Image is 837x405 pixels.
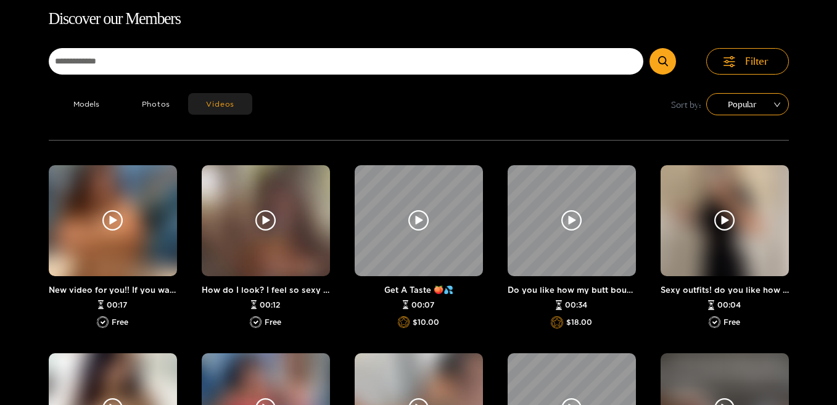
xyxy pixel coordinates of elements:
[49,93,124,115] button: Models
[661,285,789,294] div: Sexy outfits! do you like how I look? 🔥
[202,300,330,310] div: 00:12
[706,48,789,75] button: Filter
[49,316,177,329] div: Free
[715,95,780,113] span: Popular
[355,285,483,294] div: Get A Taste 🍑💦
[355,300,483,310] div: 00:07
[649,48,676,75] button: Submit Search
[661,300,789,310] div: 00:04
[745,54,769,68] span: Filter
[49,6,789,32] h1: Discover our Members
[202,316,330,329] div: Free
[508,316,636,329] div: $18.00
[124,93,189,115] button: Photos
[49,300,177,310] div: 00:17
[706,93,789,115] div: sort
[355,316,483,329] div: $10.00
[671,97,701,112] span: Sort by:
[508,285,636,294] div: Do you like how my butt bounces? 🔥
[49,285,177,294] div: New video for you!! If you want to see the full vid send me a message 🔥🙈
[508,300,636,310] div: 00:34
[188,93,252,115] button: Videos
[661,316,789,329] div: Free
[202,285,330,294] div: How do I look? I feel so sexy 🥰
